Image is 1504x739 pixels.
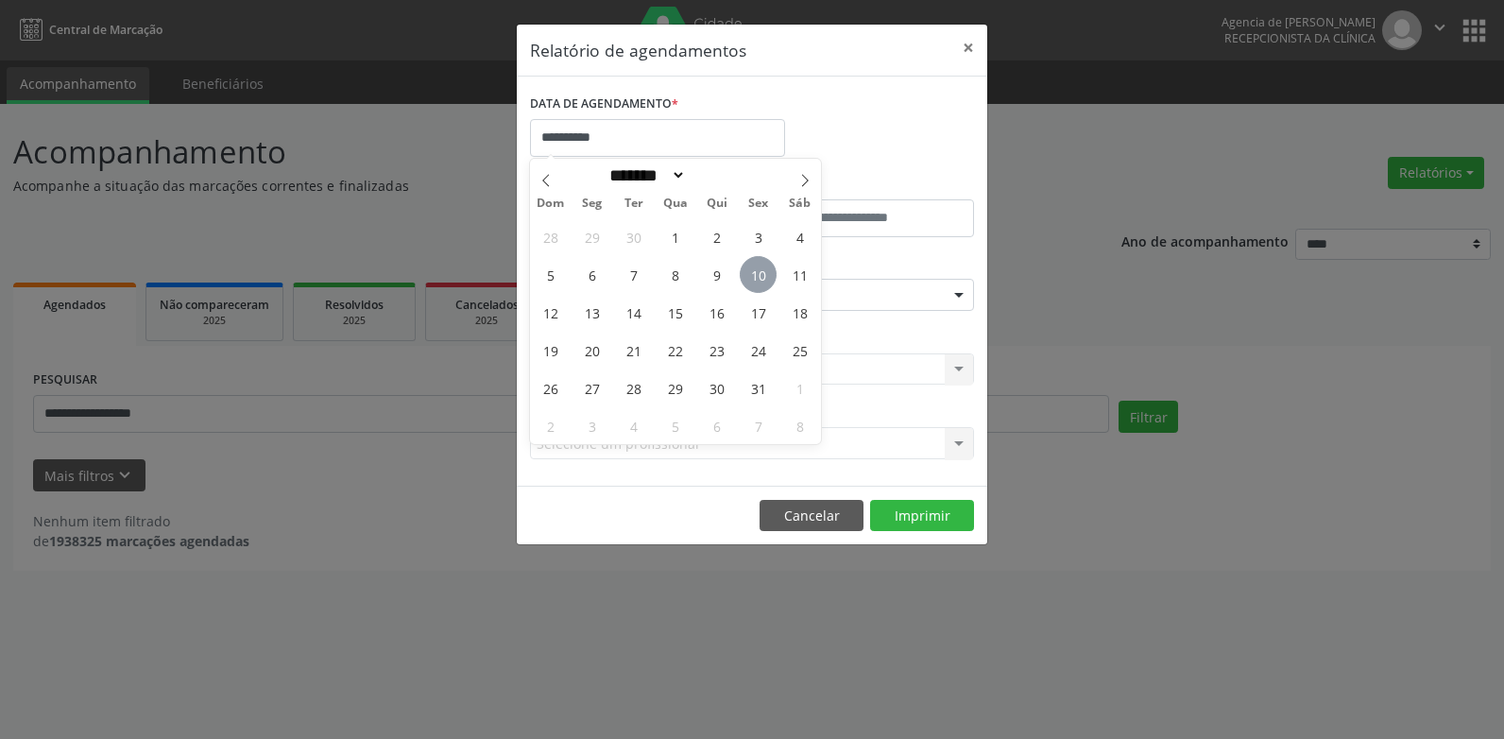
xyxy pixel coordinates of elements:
span: Outubro 17, 2025 [740,294,777,331]
select: Month [603,165,686,185]
span: Qua [655,198,696,210]
span: Outubro 6, 2025 [573,256,610,293]
span: Sex [738,198,779,210]
span: Outubro 11, 2025 [781,256,818,293]
span: Outubro 15, 2025 [657,294,693,331]
span: Qui [696,198,738,210]
button: Close [949,25,987,71]
span: Novembro 8, 2025 [781,407,818,444]
span: Novembro 3, 2025 [573,407,610,444]
span: Outubro 20, 2025 [573,332,610,369]
span: Outubro 7, 2025 [615,256,652,293]
span: Outubro 24, 2025 [740,332,777,369]
h5: Relatório de agendamentos [530,38,746,62]
span: Outubro 5, 2025 [532,256,569,293]
span: Setembro 29, 2025 [573,218,610,255]
span: Novembro 7, 2025 [740,407,777,444]
span: Outubro 16, 2025 [698,294,735,331]
span: Outubro 10, 2025 [740,256,777,293]
span: Outubro 30, 2025 [698,369,735,406]
span: Ter [613,198,655,210]
span: Novembro 5, 2025 [657,407,693,444]
span: Setembro 30, 2025 [615,218,652,255]
span: Seg [572,198,613,210]
span: Outubro 14, 2025 [615,294,652,331]
label: DATA DE AGENDAMENTO [530,90,678,119]
label: ATÉ [757,170,974,199]
span: Outubro 18, 2025 [781,294,818,331]
span: Outubro 9, 2025 [698,256,735,293]
span: Novembro 1, 2025 [781,369,818,406]
input: Year [686,165,748,185]
span: Novembro 2, 2025 [532,407,569,444]
span: Outubro 22, 2025 [657,332,693,369]
span: Outubro 29, 2025 [657,369,693,406]
span: Novembro 6, 2025 [698,407,735,444]
button: Imprimir [870,500,974,532]
span: Outubro 1, 2025 [657,218,693,255]
span: Outubro 13, 2025 [573,294,610,331]
button: Cancelar [760,500,863,532]
span: Outubro 19, 2025 [532,332,569,369]
span: Outubro 4, 2025 [781,218,818,255]
span: Outubro 2, 2025 [698,218,735,255]
span: Outubro 3, 2025 [740,218,777,255]
span: Novembro 4, 2025 [615,407,652,444]
span: Outubro 12, 2025 [532,294,569,331]
span: Sáb [779,198,821,210]
span: Outubro 31, 2025 [740,369,777,406]
span: Outubro 25, 2025 [781,332,818,369]
span: Outubro 8, 2025 [657,256,693,293]
span: Outubro 28, 2025 [615,369,652,406]
span: Setembro 28, 2025 [532,218,569,255]
span: Outubro 27, 2025 [573,369,610,406]
span: Dom [530,198,572,210]
span: Outubro 26, 2025 [532,369,569,406]
span: Outubro 21, 2025 [615,332,652,369]
span: Outubro 23, 2025 [698,332,735,369]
